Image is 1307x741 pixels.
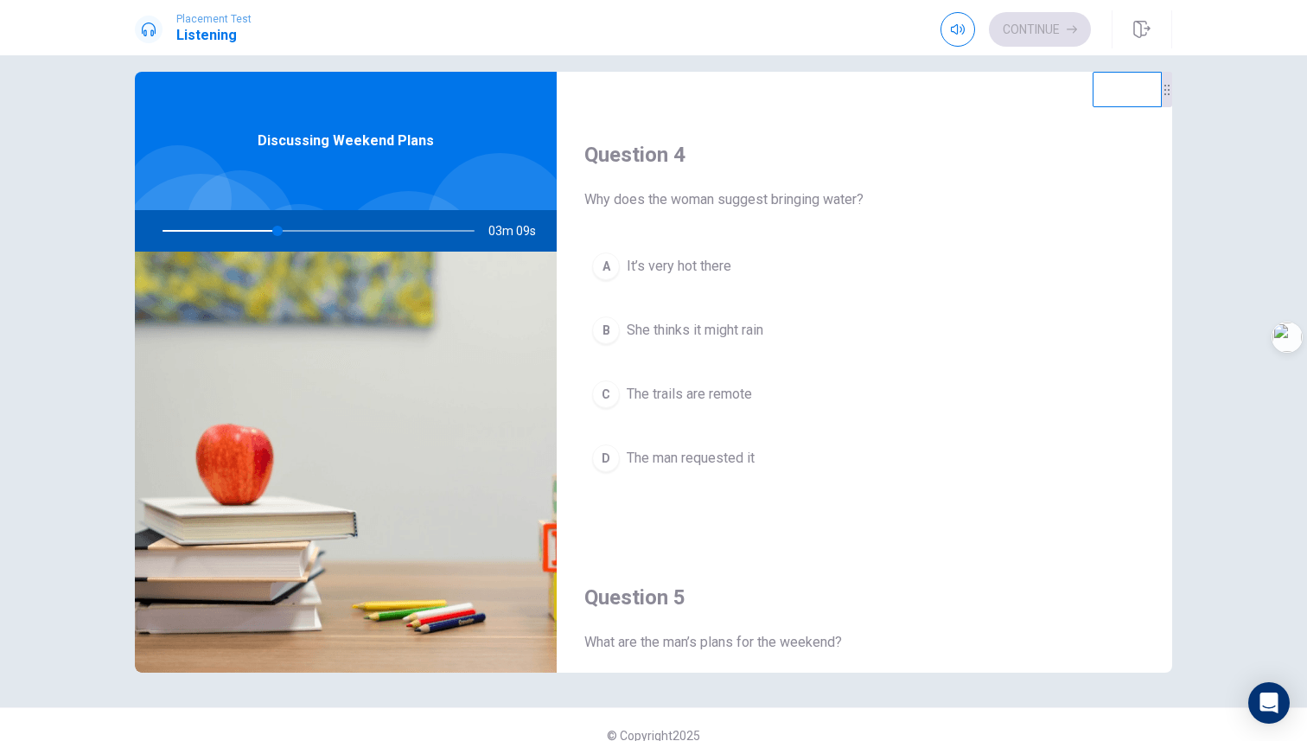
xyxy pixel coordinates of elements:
img: Discussing Weekend Plans [135,252,557,673]
div: D [592,444,620,472]
span: Placement Test [176,13,252,25]
span: The trails are remote [627,384,752,405]
button: DThe man requested it [584,437,1144,480]
div: C [592,380,620,408]
button: CThe trails are remote [584,373,1144,416]
h4: Question 4 [584,141,1144,169]
div: B [592,316,620,344]
div: Open Intercom Messenger [1248,682,1290,724]
span: 03m 09s [488,210,550,252]
span: She thinks it might rain [627,320,763,341]
h4: Question 5 [584,584,1144,611]
span: It’s very hot there [627,256,731,277]
span: Why does the woman suggest bringing water? [584,189,1144,210]
h1: Listening [176,25,252,46]
span: The man requested it [627,448,755,469]
span: What are the man’s plans for the weekend? [584,632,1144,653]
div: A [592,252,620,280]
span: Discussing Weekend Plans [258,131,434,151]
button: BShe thinks it might rain [584,309,1144,352]
button: AIt’s very hot there [584,245,1144,288]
